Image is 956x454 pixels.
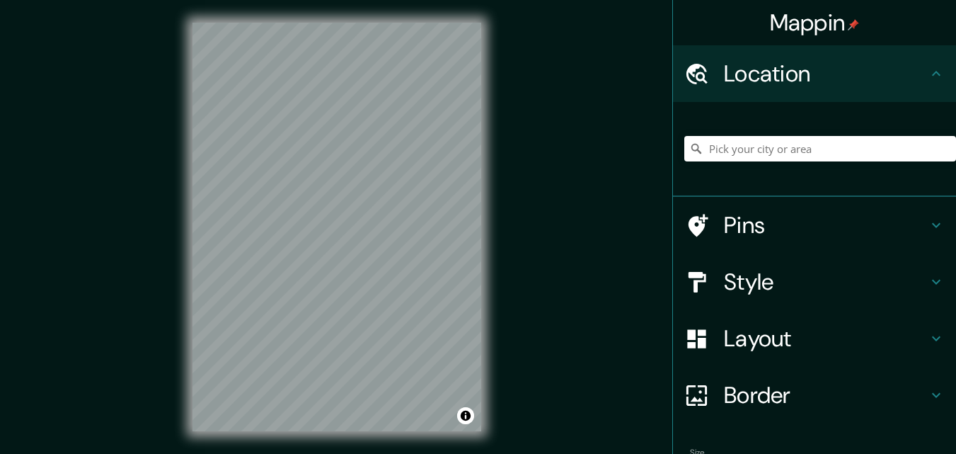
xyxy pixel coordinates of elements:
[724,59,928,88] h4: Location
[673,254,956,310] div: Style
[192,23,481,431] canvas: Map
[724,268,928,296] h4: Style
[684,136,956,161] input: Pick your city or area
[724,381,928,409] h4: Border
[673,45,956,102] div: Location
[848,19,859,30] img: pin-icon.png
[673,367,956,424] div: Border
[770,8,860,37] h4: Mappin
[673,197,956,254] div: Pins
[724,211,928,239] h4: Pins
[724,324,928,353] h4: Layout
[673,310,956,367] div: Layout
[457,407,474,424] button: Toggle attribution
